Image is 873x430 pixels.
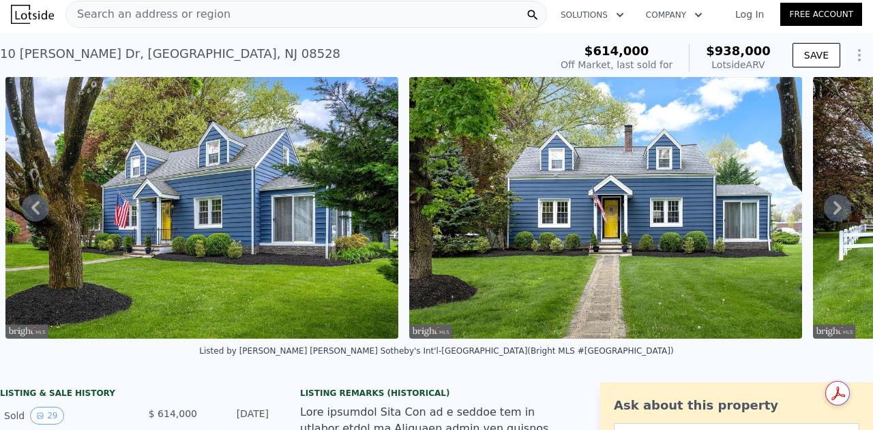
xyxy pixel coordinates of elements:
span: $ 614,000 [149,408,197,419]
span: Search an address or region [66,6,231,22]
div: Lotside ARV [706,58,771,72]
img: Sale: 85358389 Parcel: 65324668 [5,77,398,339]
span: $614,000 [585,44,649,58]
a: Log In [719,7,780,21]
button: Company [635,3,713,27]
button: View historical data [30,407,63,425]
img: Lotside [11,5,54,24]
div: Listed by [PERSON_NAME] [PERSON_NAME] Sotheby's Int'l-[GEOGRAPHIC_DATA] (Bright MLS #[GEOGRAPHIC_... [199,346,673,356]
span: $938,000 [706,44,771,58]
div: Sold [4,407,125,425]
button: Show Options [846,42,873,69]
a: Free Account [780,3,862,26]
button: Solutions [550,3,635,27]
button: SAVE [793,43,840,67]
div: Ask about this property [614,396,859,415]
div: Listing Remarks (Historical) [300,388,573,399]
div: Off Market, last sold for [561,58,672,72]
div: [DATE] [208,407,269,425]
img: Sale: 85358389 Parcel: 65324668 [409,77,802,339]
